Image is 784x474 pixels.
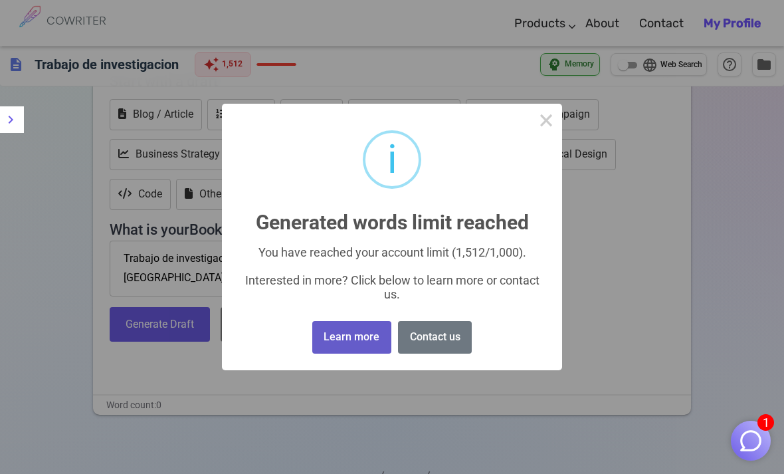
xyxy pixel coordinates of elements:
[241,245,543,301] div: You have reached your account limit (1,512/1,000). Interested in more? Click below to learn more ...
[738,428,763,453] img: Close chat
[222,195,562,233] h2: Generated words limit reached
[757,414,774,431] span: 1
[387,133,397,186] div: i
[530,104,562,136] button: Close this dialog
[398,321,472,354] button: Contact us
[312,321,391,354] button: Learn more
